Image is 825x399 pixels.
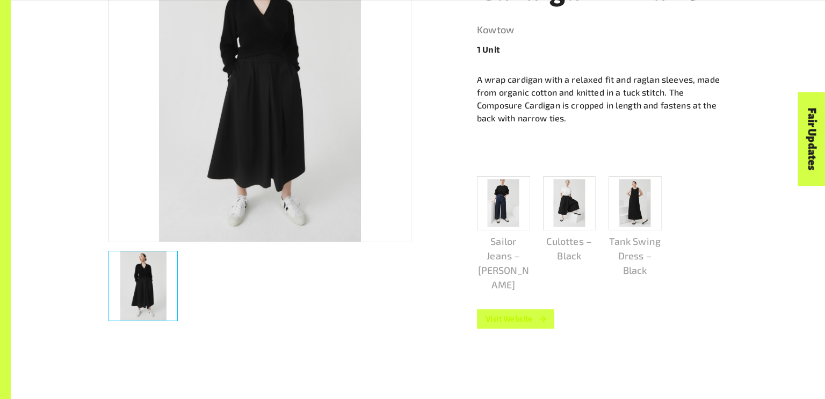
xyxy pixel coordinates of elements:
p: Tank Swing Dress – Black [609,234,662,278]
p: A wrap cardigan with a relaxed fit and raglan sleeves, made from organic cotton and knitted in a ... [477,73,727,125]
p: Culottes – Black [543,234,596,263]
a: Tank Swing Dress – Black [609,176,662,278]
a: Kowtow [477,21,727,39]
p: 1 Unit [477,43,727,56]
p: Sailor Jeans – [PERSON_NAME] [477,234,530,292]
a: Sailor Jeans – [PERSON_NAME] [477,176,530,292]
a: Culottes – Black [543,176,596,263]
a: Visit Website [477,309,554,329]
